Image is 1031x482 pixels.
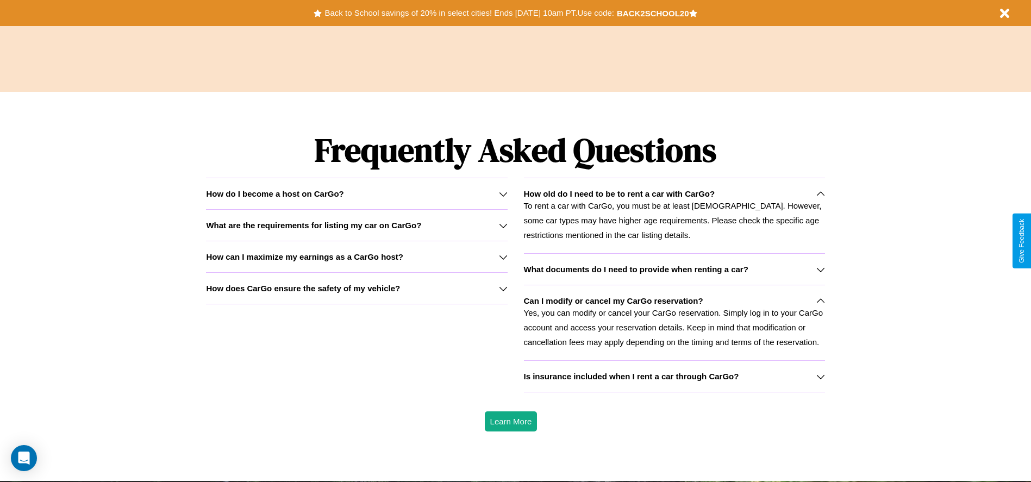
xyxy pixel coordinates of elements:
[524,198,825,242] p: To rent a car with CarGo, you must be at least [DEMOGRAPHIC_DATA]. However, some car types may ha...
[206,284,400,293] h3: How does CarGo ensure the safety of my vehicle?
[524,265,748,274] h3: What documents do I need to provide when renting a car?
[206,189,343,198] h3: How do I become a host on CarGo?
[322,5,616,21] button: Back to School savings of 20% in select cities! Ends [DATE] 10am PT.Use code:
[524,372,739,381] h3: Is insurance included when I rent a car through CarGo?
[524,305,825,349] p: Yes, you can modify or cancel your CarGo reservation. Simply log in to your CarGo account and acc...
[206,221,421,230] h3: What are the requirements for listing my car on CarGo?
[206,122,824,178] h1: Frequently Asked Questions
[524,296,703,305] h3: Can I modify or cancel my CarGo reservation?
[617,9,689,18] b: BACK2SCHOOL20
[206,252,403,261] h3: How can I maximize my earnings as a CarGo host?
[11,445,37,471] div: Open Intercom Messenger
[1018,219,1026,263] div: Give Feedback
[524,189,715,198] h3: How old do I need to be to rent a car with CarGo?
[485,411,538,431] button: Learn More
